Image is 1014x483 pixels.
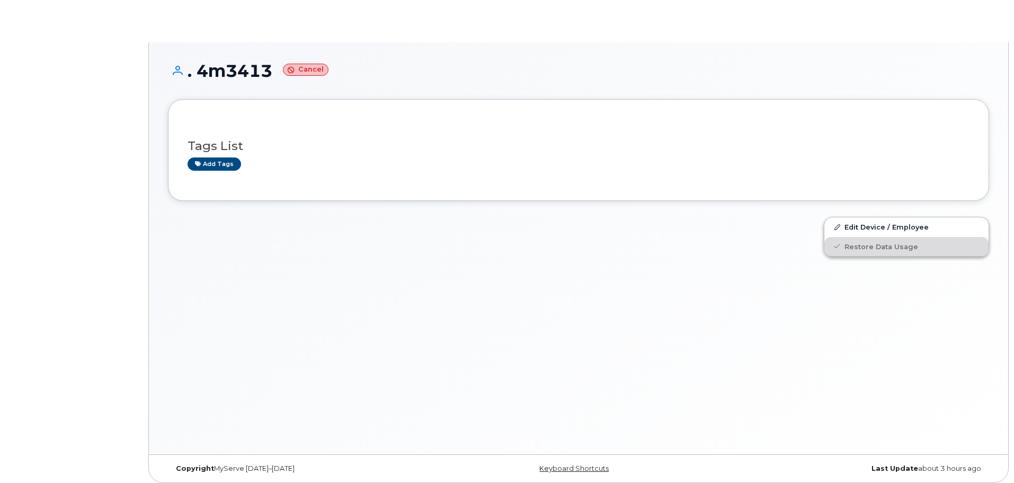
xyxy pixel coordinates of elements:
[168,62,989,80] h1: . 4m3413
[176,464,214,472] strong: Copyright
[283,64,328,76] small: Cancel
[188,139,969,153] h3: Tags List
[168,464,442,473] div: MyServe [DATE]–[DATE]
[871,464,918,472] strong: Last Update
[539,464,609,472] a: Keyboard Shortcuts
[188,157,241,171] a: Add tags
[824,217,989,236] a: Edit Device / Employee
[824,237,989,256] a: Restore Data Usage
[715,464,989,473] div: about 3 hours ago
